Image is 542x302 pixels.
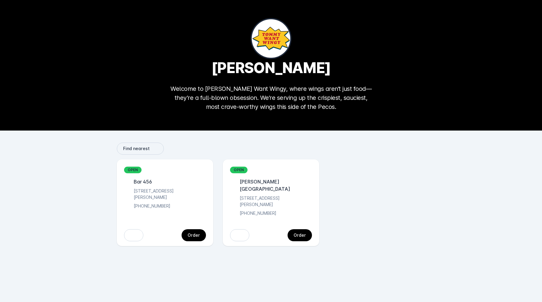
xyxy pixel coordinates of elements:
div: Bar 456 [131,178,152,185]
div: [PHONE_NUMBER] [131,203,170,210]
span: Find nearest [123,146,150,151]
div: [PHONE_NUMBER] [237,210,276,217]
div: [PERSON_NAME][GEOGRAPHIC_DATA] [237,178,312,193]
div: OPEN [124,167,142,173]
div: [STREET_ADDRESS][PERSON_NAME] [131,188,206,200]
div: Order [294,233,306,237]
button: continue [288,229,312,241]
button: continue [182,229,206,241]
div: OPEN [230,167,248,173]
div: [STREET_ADDRESS][PERSON_NAME] [237,195,312,208]
div: Order [188,233,200,237]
